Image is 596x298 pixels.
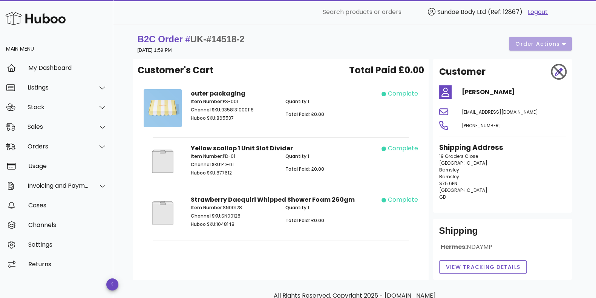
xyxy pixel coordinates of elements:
[28,64,107,71] div: My Dashboard
[28,103,89,111] div: Stock
[144,89,182,127] img: Product Image
[191,204,223,211] span: Item Number:
[467,242,492,251] span: NDAYMP
[191,115,216,121] span: Huboo SKU:
[388,195,418,204] div: complete
[439,225,566,243] div: Shipping
[462,122,501,129] span: [PHONE_NUMBER]
[138,63,213,77] span: Customer's Cart
[439,173,459,180] span: Barnsley
[28,143,89,150] div: Orders
[191,221,216,227] span: Huboo SKU:
[285,98,307,105] span: Quantity:
[462,109,538,115] span: [EMAIL_ADDRESS][DOMAIN_NAME]
[462,88,566,97] h4: [PERSON_NAME]
[28,221,107,229] div: Channels
[446,263,521,271] span: View Tracking details
[28,84,89,91] div: Listings
[285,153,371,160] p: 1
[439,187,487,193] span: [GEOGRAPHIC_DATA]
[439,153,478,159] span: 19 Graders Close
[191,195,355,204] strong: Strawberry Dacquiri Whipped Shower Foam 260gm
[190,34,245,44] span: UK-#14518-2
[439,180,457,187] span: S75 6PN
[285,153,307,159] span: Quantity:
[191,98,276,105] p: PS-001
[28,123,89,130] div: Sales
[191,153,223,159] span: Item Number:
[285,166,324,172] span: Total Paid: £0.00
[191,204,276,211] p: SN00128
[285,204,371,211] p: 1
[191,161,276,168] p: PD-01
[439,260,527,274] button: View Tracking details
[439,142,566,153] h3: Shipping Address
[28,162,107,170] div: Usage
[191,153,276,160] p: PD-01
[528,8,548,17] a: Logout
[488,8,522,16] span: (Ref: 12867)
[191,89,245,98] strong: outer packaging
[285,98,371,105] p: 1
[138,34,245,44] strong: B2C Order #
[439,243,566,257] div: Hermes:
[28,241,107,248] div: Settings
[191,213,221,219] span: Channel SKU:
[191,98,223,105] span: Item Number:
[439,160,487,166] span: [GEOGRAPHIC_DATA]
[349,63,424,77] span: Total Paid £0.00
[144,144,182,179] img: Product Image
[285,217,324,224] span: Total Paid: £0.00
[28,182,89,189] div: Invoicing and Payments
[28,261,107,268] div: Returns
[439,65,486,79] h2: Customer
[5,10,66,26] img: Huboo Logo
[191,161,221,168] span: Channel SKU:
[191,170,276,176] p: 877612
[388,89,418,98] div: complete
[437,8,486,16] span: Sundae Body Ltd
[388,144,418,153] div: complete
[285,111,324,117] span: Total Paid: £0.00
[28,202,107,209] div: Cases
[191,107,276,113] p: 9358131000118
[191,213,276,219] p: SN00128
[138,48,172,53] small: [DATE] 1:59 PM
[285,204,307,211] span: Quantity:
[191,115,276,122] p: 865537
[439,167,459,173] span: Barnsley
[191,107,221,113] span: Channel SKU:
[191,170,216,176] span: Huboo SKU:
[191,221,276,228] p: 1048148
[144,195,182,230] img: Product Image
[439,194,446,200] span: GB
[191,144,293,153] strong: Yellow scallop 1 Unit Slot Divider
